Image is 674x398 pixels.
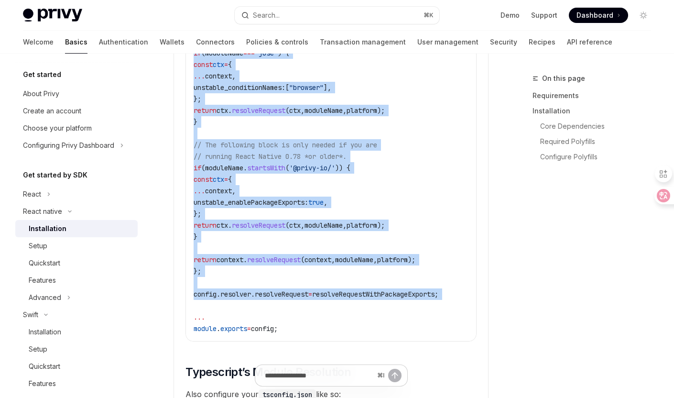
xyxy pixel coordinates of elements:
span: ... [194,187,205,195]
button: Toggle dark mode [636,8,651,23]
span: return [194,221,217,230]
a: Core Dependencies [533,119,659,134]
span: moduleName [205,49,243,57]
span: ... [194,72,205,80]
a: Security [490,31,517,54]
span: . [228,221,232,230]
span: return [194,255,217,264]
span: resolveRequest [232,106,285,115]
a: About Privy [15,85,138,102]
span: , [301,221,304,230]
span: context [217,255,243,264]
span: . [217,290,220,298]
a: Demo [500,11,520,20]
span: , [301,106,304,115]
span: resolveRequestWithPackageExports [312,290,435,298]
span: , [324,198,327,207]
span: ctx [217,106,228,115]
button: Toggle Configuring Privy Dashboard section [15,137,138,154]
button: Send message [388,369,402,382]
div: Quickstart [29,361,60,372]
span: Dashboard [576,11,613,20]
h5: Get started [23,69,61,80]
span: ( [201,164,205,172]
span: resolveRequest [232,221,285,230]
span: ) { [278,49,289,57]
a: Welcome [23,31,54,54]
span: }; [194,210,201,218]
span: ( [285,164,289,172]
a: Installation [15,220,138,237]
span: = [224,60,228,69]
span: ], [324,83,331,92]
button: Toggle React native section [15,203,138,220]
span: unstable_enablePackageExports: [194,198,308,207]
span: }; [194,267,201,276]
a: Create an account [15,102,138,120]
a: Connectors [196,31,235,54]
span: platform [377,255,408,264]
span: resolveRequest [255,290,308,298]
span: } [194,118,197,126]
span: , [343,106,347,115]
span: "browser" [289,83,324,92]
span: startsWith [247,164,285,172]
span: . [243,164,247,172]
div: Installation [29,326,61,338]
input: Ask a question... [265,365,373,386]
span: , [232,187,236,195]
span: const [194,175,213,184]
span: ⌘ K [424,11,434,19]
a: Features [15,375,138,392]
span: , [373,255,377,264]
span: { [228,175,232,184]
span: ctx [289,106,301,115]
button: Toggle React section [15,186,138,203]
div: Features [29,275,56,286]
span: ctx [217,221,228,230]
span: config [251,324,274,333]
div: Setup [29,343,47,355]
span: exports [220,324,247,333]
span: = [247,324,251,333]
span: ); [377,221,385,230]
div: Swift [23,309,38,321]
a: API reference [567,31,612,54]
span: ); [377,106,385,115]
span: moduleName [335,255,373,264]
span: context [205,72,232,80]
span: true [308,198,324,207]
a: Policies & controls [246,31,308,54]
span: . [243,255,247,264]
span: context [205,187,232,195]
a: Setup [15,341,138,358]
span: ... [194,313,205,321]
div: Setup [29,240,47,252]
span: platform [347,106,377,115]
a: Basics [65,31,87,54]
div: Choose your platform [23,122,92,134]
button: Toggle Swift section [15,306,138,323]
button: Open search [235,7,439,24]
div: About Privy [23,88,59,99]
span: moduleName [304,221,343,230]
div: Search... [253,10,280,21]
span: )) { [335,164,350,172]
a: Authentication [99,31,148,54]
span: [ [285,83,289,92]
a: User management [417,31,478,54]
span: ( [285,106,289,115]
a: Choose your platform [15,120,138,137]
span: === [243,49,255,57]
div: Configuring Privy Dashboard [23,140,114,151]
a: Setup [15,237,138,254]
span: = [224,175,228,184]
a: Requirements [533,88,659,103]
img: light logo [23,9,82,22]
span: // The following block is only needed if you are [194,141,377,149]
span: { [228,60,232,69]
div: Create an account [23,105,81,117]
span: On this page [542,73,585,84]
span: ctx [289,221,301,230]
span: // running React Native 0.78 *or older*. [194,152,347,161]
